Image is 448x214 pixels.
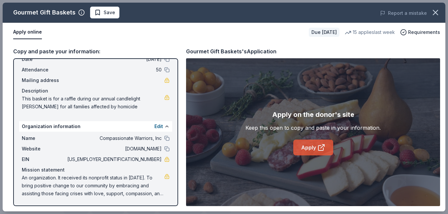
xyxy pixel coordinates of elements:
[22,145,66,153] span: Website
[22,155,66,163] span: EIN
[22,55,66,63] span: Date
[22,95,164,111] span: This basket is for a raffle during our annual candlelight [PERSON_NAME] for all families affected...
[272,109,354,120] div: Apply on the donor's site
[22,87,170,95] div: Description
[22,66,66,74] span: Attendance
[293,140,333,155] a: Apply
[22,134,66,142] span: Name
[408,28,440,36] span: Requirements
[104,9,115,16] span: Save
[380,9,427,17] button: Report a mistake
[66,134,162,142] span: Compassionate Warriors, Inc
[13,7,76,18] div: Gourmet Gift Baskets
[13,47,178,56] div: Copy and paste your information:
[13,25,42,39] button: Apply online
[186,47,276,56] div: Gourmet Gift Baskets's Application
[345,28,395,36] div: 15 applies last week
[22,76,66,84] span: Mailing address
[66,66,162,74] span: 50
[309,28,339,37] div: Due [DATE]
[66,145,162,153] span: [DOMAIN_NAME]
[154,122,163,130] button: Edit
[66,155,162,163] span: [US_EMPLOYER_IDENTIFICATION_NUMBER]
[22,174,164,198] span: An organization. It received its nonprofit status in [DATE]. To bring positive change to our comm...
[66,55,162,63] span: [DATE]
[19,121,172,132] div: Organization information
[90,7,119,18] button: Save
[22,166,170,174] div: Mission statement
[400,28,440,36] button: Requirements
[245,124,381,132] div: Keep this open to copy and paste in your information.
